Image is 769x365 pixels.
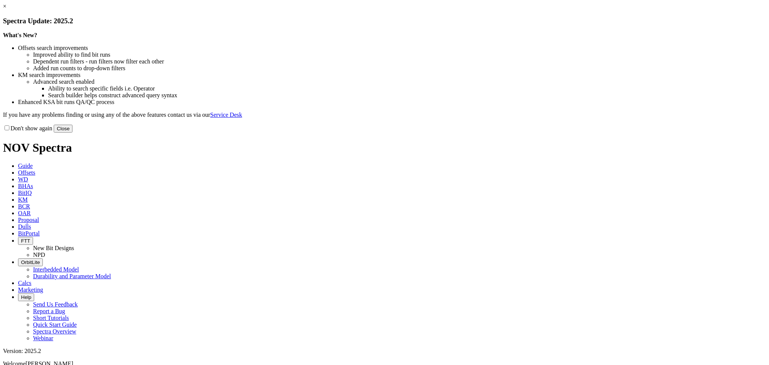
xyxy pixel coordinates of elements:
div: Version: 2025.2 [3,348,766,354]
span: OAR [18,210,31,216]
a: NPD [33,252,45,258]
a: Spectra Overview [33,328,76,335]
span: FTT [21,238,30,244]
li: Enhanced KSA bit runs QA/QC process [18,99,766,106]
span: Help [21,294,31,300]
li: Ability to search specific fields i.e. Operator [48,85,766,92]
a: Report a Bug [33,308,65,314]
span: Guide [18,163,33,169]
a: Send Us Feedback [33,301,78,308]
span: Calcs [18,280,32,286]
a: Durability and Parameter Model [33,273,111,279]
label: Don't show again [3,125,52,131]
span: KM [18,196,28,203]
a: Quick Start Guide [33,321,77,328]
a: New Bit Designs [33,245,74,251]
span: BCR [18,203,30,210]
p: If you have any problems finding or using any of the above features contact us via our [3,112,766,118]
span: BitPortal [18,230,40,237]
h1: NOV Spectra [3,141,766,155]
span: Dulls [18,223,31,230]
a: × [3,3,6,9]
strong: What's New? [3,32,37,38]
li: Offsets search improvements [18,45,766,51]
span: WD [18,176,28,182]
a: Service Desk [210,112,242,118]
span: Offsets [18,169,35,176]
li: Added run counts to drop-down filters [33,65,766,72]
li: KM search improvements [18,72,766,78]
span: OrbitLite [21,259,40,265]
li: Improved ability to find bit runs [33,51,766,58]
a: Interbedded Model [33,266,79,273]
span: Marketing [18,287,43,293]
a: Webinar [33,335,53,341]
li: Dependent run filters - run filters now filter each other [33,58,766,65]
span: BitIQ [18,190,32,196]
input: Don't show again [5,125,9,130]
li: Advanced search enabled [33,78,766,85]
a: Short Tutorials [33,315,69,321]
span: BHAs [18,183,33,189]
span: Proposal [18,217,39,223]
li: Search builder helps construct advanced query syntax [48,92,766,99]
h3: Spectra Update: 2025.2 [3,17,766,25]
button: Close [54,125,72,133]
